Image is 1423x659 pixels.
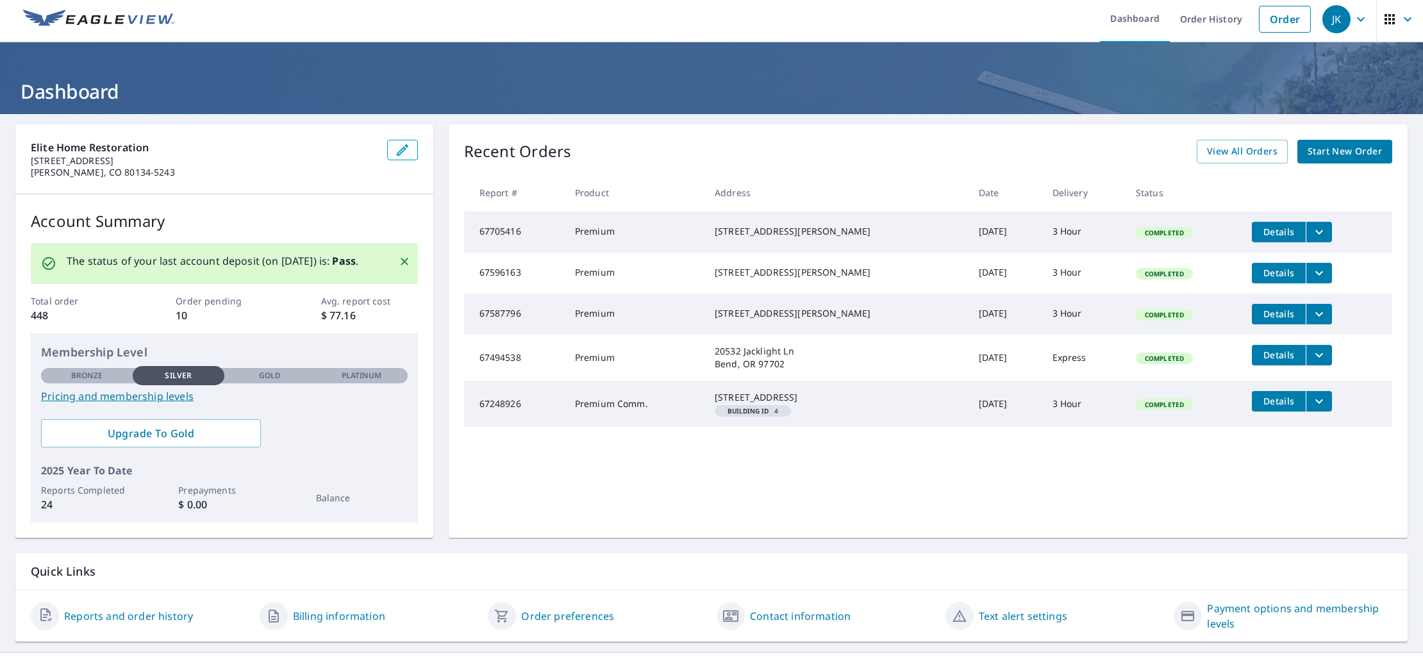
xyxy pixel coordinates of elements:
a: Order preferences [521,608,614,624]
a: Billing information [293,608,385,624]
a: Payment options and membership levels [1207,601,1392,631]
td: Premium [565,294,704,335]
div: [STREET_ADDRESS][PERSON_NAME] [715,225,958,238]
p: Avg. report cost [321,294,418,308]
b: Pass [332,254,356,268]
p: 10 [176,308,272,323]
p: Total order [31,294,128,308]
td: [DATE] [969,335,1042,381]
td: Premium [565,335,704,381]
a: Upgrade To Gold [41,419,261,447]
td: 67596163 [464,253,565,294]
p: 448 [31,308,128,323]
a: Order [1259,6,1311,33]
td: 3 Hour [1042,294,1126,335]
span: Completed [1137,354,1192,363]
button: detailsBtn-67494538 [1252,345,1306,365]
td: 67587796 [464,294,565,335]
p: [STREET_ADDRESS] [31,155,377,167]
p: Recent Orders [464,140,572,163]
td: 67248926 [464,381,565,427]
p: Gold [259,370,281,381]
button: filesDropdownBtn-67248926 [1306,391,1332,412]
td: Premium [565,212,704,253]
span: Start New Order [1308,144,1382,160]
h1: Dashboard [15,78,1408,104]
p: Silver [165,370,192,381]
th: Date [969,174,1042,212]
p: Bronze [71,370,103,381]
td: 3 Hour [1042,212,1126,253]
span: Details [1260,226,1298,238]
span: 4 [720,408,786,414]
td: 3 Hour [1042,253,1126,294]
div: [STREET_ADDRESS][PERSON_NAME] [715,266,958,279]
button: detailsBtn-67596163 [1252,263,1306,283]
span: Details [1260,267,1298,279]
button: detailsBtn-67587796 [1252,304,1306,324]
a: Reports and order history [64,608,193,624]
td: [DATE] [969,212,1042,253]
a: View All Orders [1197,140,1288,163]
p: 2025 Year To Date [41,463,408,478]
p: $ 77.16 [321,308,418,323]
td: [DATE] [969,294,1042,335]
p: Order pending [176,294,272,308]
span: Details [1260,349,1298,361]
th: Product [565,174,704,212]
p: 24 [41,497,133,512]
p: Membership Level [41,344,408,361]
th: Delivery [1042,174,1126,212]
th: Address [704,174,969,212]
td: 3 Hour [1042,381,1126,427]
p: Balance [316,491,408,505]
button: detailsBtn-67248926 [1252,391,1306,412]
button: filesDropdownBtn-67587796 [1306,304,1332,324]
a: Pricing and membership levels [41,388,408,404]
p: Platinum [342,370,382,381]
p: The status of your last account deposit (on [DATE]) is: . [67,253,358,269]
p: $ 0.00 [178,497,270,512]
p: Reports Completed [41,483,133,497]
p: Quick Links [31,563,1392,580]
td: Express [1042,335,1126,381]
span: Completed [1137,269,1192,278]
p: [PERSON_NAME], CO 80134-5243 [31,167,377,178]
img: EV Logo [23,10,174,29]
td: 67705416 [464,212,565,253]
span: Details [1260,395,1298,407]
button: Close [396,253,413,270]
td: 67494538 [464,335,565,381]
td: [DATE] [969,381,1042,427]
a: Start New Order [1297,140,1392,163]
p: Prepayments [178,483,270,497]
span: Completed [1137,228,1192,237]
span: View All Orders [1207,144,1277,160]
td: [DATE] [969,253,1042,294]
em: Building ID [728,408,769,414]
button: filesDropdownBtn-67705416 [1306,222,1332,242]
td: Premium Comm. [565,381,704,427]
button: detailsBtn-67705416 [1252,222,1306,242]
div: JK [1322,5,1351,33]
a: Text alert settings [979,608,1067,624]
span: Upgrade To Gold [51,426,251,440]
th: Status [1126,174,1242,212]
a: Contact information [750,608,851,624]
span: Completed [1137,400,1192,409]
p: Account Summary [31,210,418,233]
th: Report # [464,174,565,212]
button: filesDropdownBtn-67596163 [1306,263,1332,283]
div: 20532 Jacklight Ln Bend, OR 97702 [715,345,958,371]
p: Elite Home Restoration [31,140,377,155]
button: filesDropdownBtn-67494538 [1306,345,1332,365]
td: Premium [565,253,704,294]
span: Completed [1137,310,1192,319]
div: [STREET_ADDRESS] [715,391,958,404]
div: [STREET_ADDRESS][PERSON_NAME] [715,307,958,320]
span: Details [1260,308,1298,320]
